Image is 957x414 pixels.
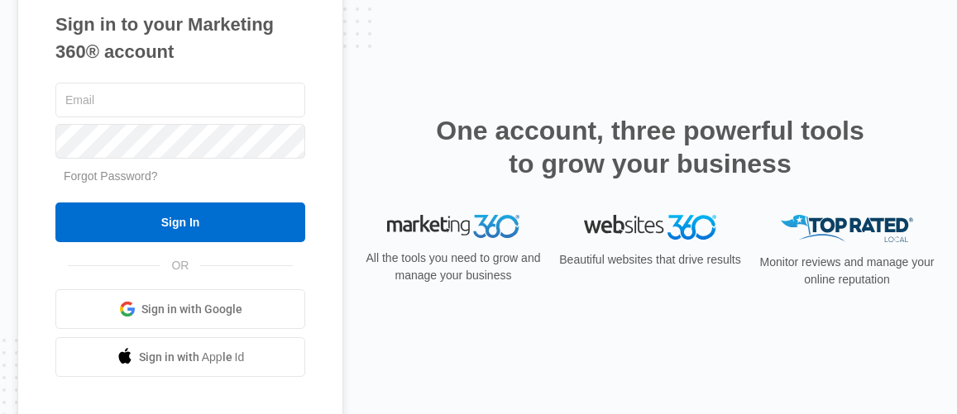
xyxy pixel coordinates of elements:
[55,83,305,117] input: Email
[160,257,200,274] span: OR
[55,289,305,329] a: Sign in with Google
[584,215,716,239] img: Websites 360
[141,301,242,318] span: Sign in with Google
[431,114,869,180] h2: One account, three powerful tools to grow your business
[557,251,743,269] p: Beautiful websites that drive results
[754,254,940,288] p: Monitor reviews and manage your online reputation
[387,215,519,238] img: Marketing 360
[139,349,245,366] span: Sign in with Apple Id
[781,215,913,242] img: Top Rated Local
[55,11,305,65] h1: Sign in to your Marketing 360® account
[361,250,546,284] p: All the tools you need to grow and manage your business
[55,202,305,242] input: Sign In
[55,337,305,377] a: Sign in with Apple Id
[64,169,158,183] a: Forgot Password?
